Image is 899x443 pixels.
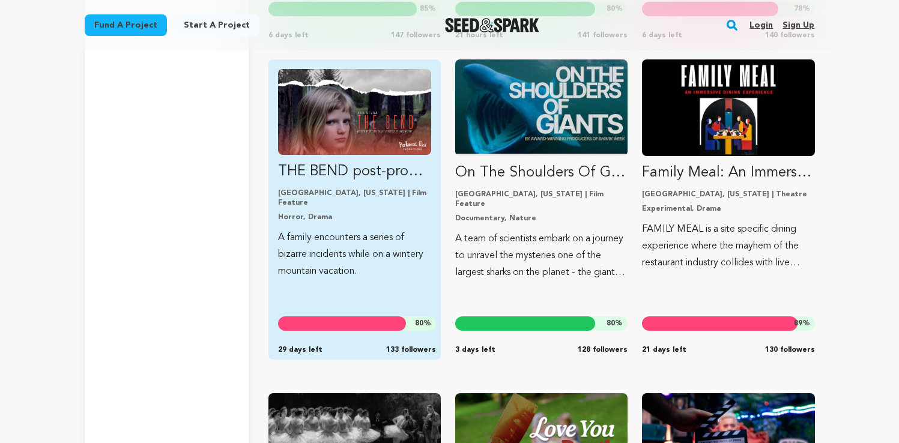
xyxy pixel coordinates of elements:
[415,320,423,327] span: 80
[445,18,539,32] img: Seed&Spark Logo Dark Mode
[278,162,431,181] p: THE BEND post-production
[278,345,322,355] span: 29 days left
[415,319,431,328] span: %
[455,231,628,281] p: A team of scientists embark on a journey to unravel the mysteries one of the largest sharks on th...
[445,18,539,32] a: Seed&Spark Homepage
[765,345,815,355] span: 130 followers
[455,345,495,355] span: 3 days left
[578,345,628,355] span: 128 followers
[642,204,814,214] p: Experimental, Drama
[642,221,814,271] p: FAMILY MEAL is a site specific dining experience where the mayhem of the restaurant industry coll...
[794,319,810,328] span: %
[455,59,628,281] a: Fund On The Shoulders Of Giants
[278,69,431,280] a: Fund THE BEND post-production
[278,229,431,280] p: A family encounters a series of bizarre incidents while on a wintery mountain vacation.
[455,214,628,223] p: Documentary, Nature
[642,59,814,271] a: Fund Family Meal: An Immersive Dining Experience
[455,163,628,182] p: On The Shoulders Of Giants
[794,320,802,327] span: 89
[278,188,431,208] p: [GEOGRAPHIC_DATA], [US_STATE] | Film Feature
[642,345,686,355] span: 21 days left
[607,319,623,328] span: %
[642,163,814,182] p: Family Meal: An Immersive Dining Experience
[607,320,615,327] span: 80
[642,190,814,199] p: [GEOGRAPHIC_DATA], [US_STATE] | Theatre
[85,14,167,36] a: Fund a project
[782,16,814,35] a: Sign up
[386,345,436,355] span: 133 followers
[455,190,628,209] p: [GEOGRAPHIC_DATA], [US_STATE] | Film Feature
[278,212,431,222] p: Horror, Drama
[174,14,259,36] a: Start a project
[749,16,773,35] a: Login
